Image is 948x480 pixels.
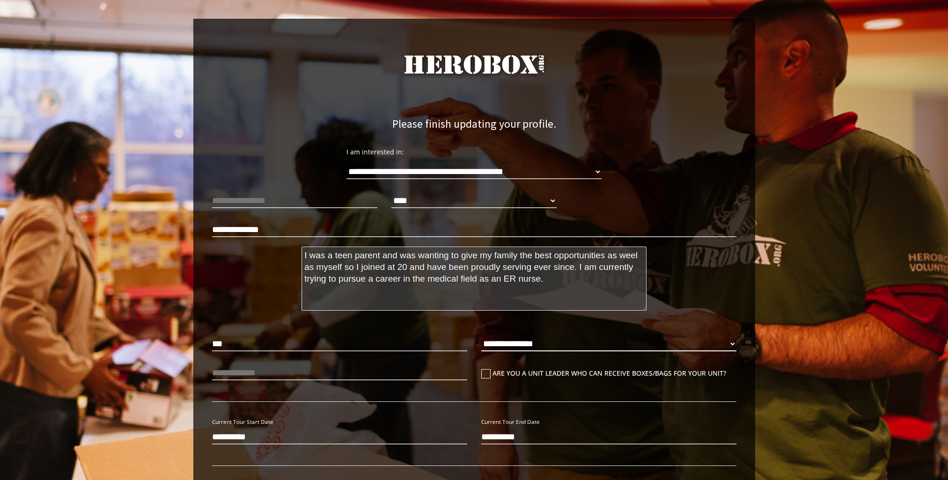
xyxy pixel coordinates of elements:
[481,418,540,425] small: Current Tour End Date
[346,146,602,157] p: I am interested in:
[481,368,736,378] label: Are you a unit leader who can receive boxes/bags for your unit?
[346,118,602,130] h3: Please finish updating your profile.
[212,51,736,95] a: HeroBox
[212,418,273,425] small: Current Tour Start Date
